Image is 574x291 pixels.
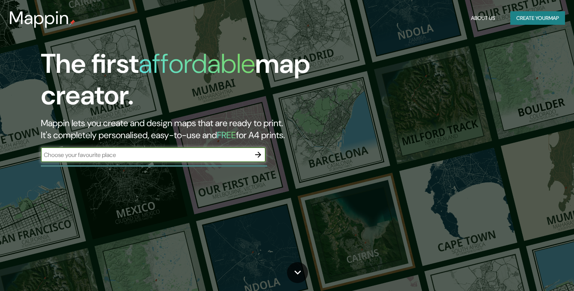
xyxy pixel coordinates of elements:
[41,117,328,141] h2: Mappin lets you create and design maps that are ready to print. It's completely personalised, eas...
[468,11,498,25] button: About Us
[217,129,236,141] h5: FREE
[139,46,255,81] h1: affordable
[9,8,69,29] h3: Mappin
[510,11,565,25] button: Create yourmap
[69,20,75,26] img: mappin-pin
[507,262,566,283] iframe: Help widget launcher
[41,151,251,159] input: Choose your favourite place
[41,48,328,117] h1: The first map creator.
